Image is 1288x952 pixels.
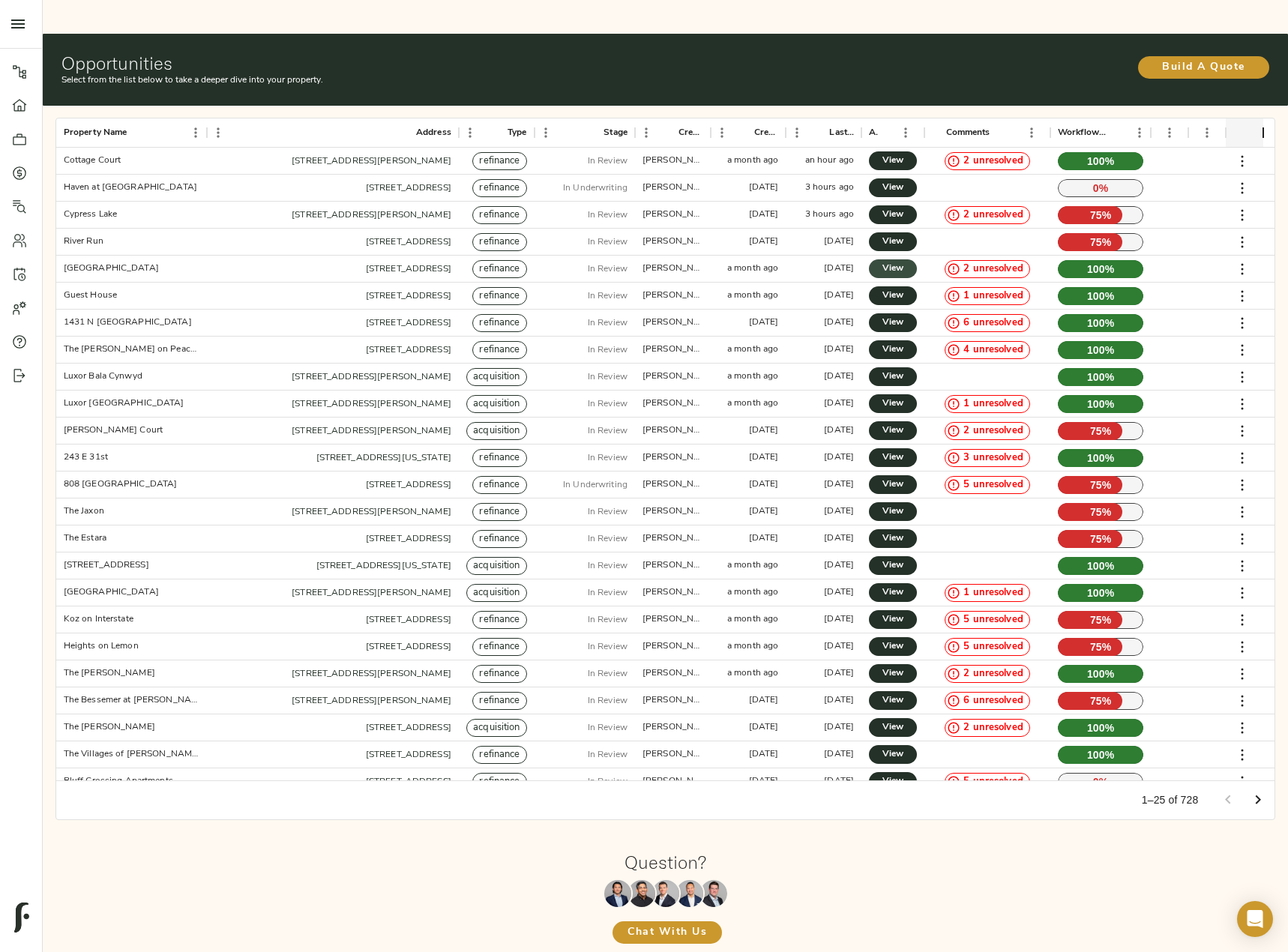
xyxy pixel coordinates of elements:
[727,397,778,410] div: a month ago
[884,396,902,412] span: View
[884,315,902,331] span: View
[824,559,854,572] div: 6 days ago
[1102,531,1112,546] span: %
[1102,235,1112,250] span: %
[64,235,103,248] div: River Run
[749,478,779,491] div: 10 days ago
[824,262,854,275] div: 3 days ago
[957,775,1029,789] span: 5 unresolved
[727,559,778,572] div: a month ago
[1105,451,1115,466] span: %
[14,903,29,933] img: logo
[604,118,628,148] div: Stage
[957,316,1029,331] span: 6 unresolved
[64,451,108,464] div: 243 E 31st
[1058,118,1107,148] div: Workflow Progress
[1050,118,1151,148] div: Workflow Progress
[884,450,902,466] span: View
[869,367,917,386] a: View
[1102,208,1112,223] span: %
[1105,397,1115,412] span: %
[945,773,1030,791] div: 5 unresolved
[824,505,854,518] div: 5 days ago
[643,559,703,572] div: justin@fulcrumlendingcorp.com
[894,121,917,144] button: Menu
[824,532,854,545] div: 6 days ago
[824,451,854,464] div: 4 days ago
[869,232,917,251] a: View
[643,289,703,302] div: zach@fulcrumlendingcorp.com
[957,397,1029,412] span: 1 unresolved
[824,397,854,410] div: 4 days ago
[635,121,657,144] button: Menu
[749,451,779,464] div: 2 months ago
[749,208,779,221] div: 7 days ago
[884,153,902,169] span: View
[945,719,1030,737] div: 2 unresolved
[64,118,127,148] div: Property Name
[733,122,754,143] button: Sort
[473,316,526,331] span: refinance
[643,154,703,167] div: zach@fulcrumlendingcorp.com
[604,880,631,907] img: Maxwell Wu
[473,343,526,358] span: refinance
[643,316,703,329] div: zach@fulcrumlendingcorp.com
[64,154,121,167] div: Cottage Court
[588,154,628,168] p: In Review
[473,235,526,250] span: refinance
[869,664,917,683] a: View
[884,369,902,385] span: View
[316,561,451,570] a: [STREET_ADDRESS][US_STATE]
[652,880,679,907] img: Zach Frizzera
[207,118,459,148] div: Address
[588,532,628,546] p: In Review
[957,424,1029,439] span: 2 unresolved
[643,424,703,437] div: zach@fulcrumlendingcorp.com
[473,154,526,169] span: refinance
[184,121,207,144] button: Menu
[366,292,451,301] a: [STREET_ADDRESS]
[869,556,917,575] a: View
[563,478,628,492] p: In Underwriting
[292,400,451,409] a: [STREET_ADDRESS][PERSON_NAME]
[366,480,451,489] a: [STREET_ADDRESS]
[1128,121,1151,144] button: Menu
[749,505,779,518] div: 19 days ago
[61,73,867,87] p: Select from the list below to take a deeper dive into your property.
[945,476,1030,494] div: 5 unresolved
[824,316,854,329] div: 4 days ago
[1058,287,1143,305] p: 100
[869,772,917,791] a: View
[1105,262,1115,277] span: %
[869,394,917,413] a: View
[869,745,917,764] a: View
[1058,206,1143,224] p: 75
[884,423,902,439] span: View
[588,343,628,357] p: In Review
[805,181,854,194] div: 3 hours ago
[473,478,526,492] span: refinance
[508,118,527,148] div: Type
[824,343,854,356] div: 4 days ago
[869,259,917,278] a: View
[749,235,779,248] div: 7 days ago
[869,178,917,197] a: View
[643,586,703,599] div: justin@fulcrumlendingcorp.com
[127,122,148,143] button: Sort
[824,235,854,248] div: 3 days ago
[884,666,902,681] span: View
[1058,422,1143,440] p: 75
[643,181,703,194] div: justin@fulcrumlendingcorp.com
[945,341,1030,359] div: 4 unresolved
[643,343,703,356] div: justin@fulcrumlendingcorp.com
[628,880,655,907] img: Kenneth Mendonça
[957,694,1029,708] span: 6 unresolved
[292,211,451,220] a: [STREET_ADDRESS][PERSON_NAME]
[957,721,1029,735] span: 2 unresolved
[366,346,451,355] a: [STREET_ADDRESS]
[869,151,917,170] a: View
[64,505,104,518] div: The Jaxon
[1099,181,1109,196] span: %
[643,262,703,275] div: zach@fulcrumlendingcorp.com
[678,118,703,148] div: Created By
